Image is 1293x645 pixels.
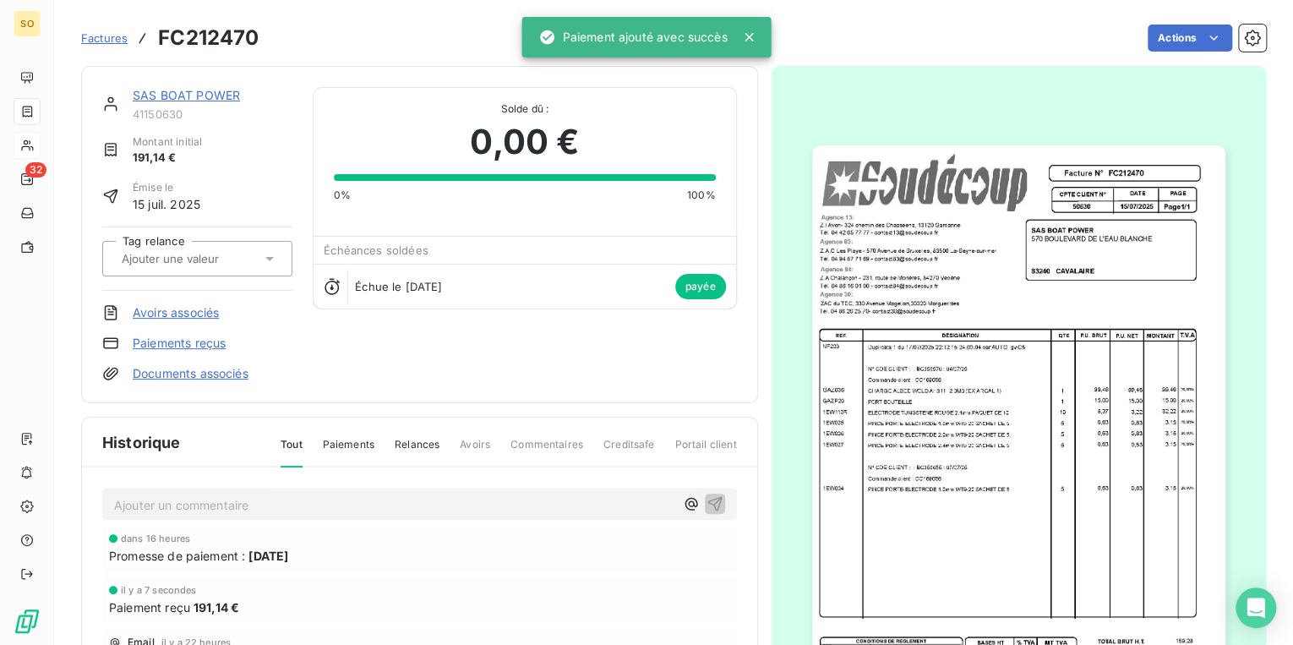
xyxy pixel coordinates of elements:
[14,10,41,37] div: SO
[121,533,190,544] span: dans 16 heures
[102,431,181,454] span: Historique
[355,280,442,293] span: Échue le [DATE]
[281,437,303,467] span: Tout
[133,150,202,167] span: 191,14 €
[470,117,579,167] span: 0,00 €
[675,274,726,299] span: payée
[133,304,219,321] a: Avoirs associés
[395,437,439,466] span: Relances
[324,243,428,257] span: Échéances soldées
[687,188,716,203] span: 100%
[121,585,197,595] span: il y a 7 secondes
[1148,25,1232,52] button: Actions
[109,547,245,565] span: Promesse de paiement :
[1236,588,1276,628] div: Open Intercom Messenger
[133,88,240,102] a: SAS BOAT POWER
[674,437,736,466] span: Portail client
[538,22,727,52] div: Paiement ajouté avec succès
[133,180,200,195] span: Émise le
[14,608,41,635] img: Logo LeanPay
[81,31,128,45] span: Factures
[25,162,46,178] span: 32
[133,107,292,121] span: 41150630
[323,437,374,466] span: Paiements
[334,188,351,203] span: 0%
[120,251,290,266] input: Ajouter une valeur
[133,195,200,213] span: 15 juil. 2025
[109,599,190,616] span: Paiement reçu
[158,23,259,53] h3: FC212470
[460,437,490,466] span: Avoirs
[133,335,226,352] a: Paiements reçus
[133,134,202,150] span: Montant initial
[248,547,288,565] span: [DATE]
[334,101,715,117] span: Solde dû :
[194,599,239,616] span: 191,14 €
[603,437,655,466] span: Creditsafe
[133,365,248,382] a: Documents associés
[81,30,128,46] a: Factures
[510,437,583,466] span: Commentaires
